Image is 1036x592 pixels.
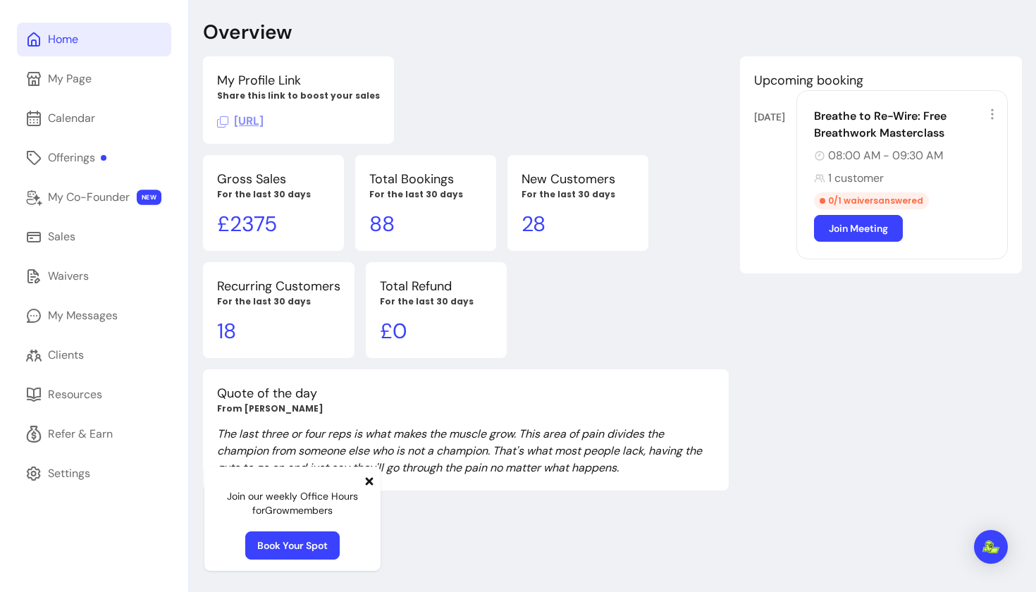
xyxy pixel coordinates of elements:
a: Resources [17,378,171,412]
p: Gross Sales [217,169,330,189]
a: Sales [17,220,171,254]
p: Join our weekly Office Hours for Grow members [216,489,369,517]
div: Offerings [48,149,106,166]
span: NEW [137,190,161,205]
p: 88 [369,211,482,237]
p: 18 [217,319,340,344]
div: Clients [48,347,84,364]
p: £ 2375 [217,211,330,237]
div: Resources [48,386,102,403]
p: For the last 30 days [217,296,340,307]
p: Share this link to boost your sales [217,90,380,101]
p: Recurring Customers [217,276,340,296]
a: My Messages [17,299,171,333]
a: Refer & Earn [17,417,171,451]
p: Overview [203,20,292,45]
p: Quote of the day [217,383,715,403]
a: Calendar [17,101,171,135]
div: [DATE] [754,110,796,124]
div: My Page [48,70,92,87]
div: Settings [48,465,90,482]
p: For the last 30 days [369,189,482,200]
div: 08:00 AM - 09:30 AM [814,147,999,164]
div: My Co-Founder [48,189,130,206]
a: Join Meeting [814,215,903,242]
a: My Co-Founder NEW [17,180,171,214]
div: 1 customer [814,170,999,187]
p: My Profile Link [217,70,380,90]
div: 0 / 1 waivers answered [814,192,929,209]
div: My Messages [48,307,118,324]
span: Click to copy [217,113,264,128]
div: Refer & Earn [48,426,113,443]
div: Open Intercom Messenger [974,530,1008,564]
div: Waivers [48,268,89,285]
p: £ 0 [380,319,493,344]
p: From [PERSON_NAME] [217,403,715,414]
p: Upcoming booking [754,70,1008,90]
a: Clients [17,338,171,372]
a: Waivers [17,259,171,293]
a: Home [17,23,171,56]
p: For the last 30 days [217,189,330,200]
p: Total Bookings [369,169,482,189]
p: New Customers [522,169,634,189]
div: Breathe to Re-Wire: Free Breathwork Masterclass [814,108,999,142]
p: Total Refund [380,276,493,296]
a: Offerings [17,141,171,175]
p: The last three or four reps is what makes the muscle grow. This area of pain divides the champion... [217,426,715,476]
div: Sales [48,228,75,245]
p: For the last 30 days [522,189,634,200]
a: My Page [17,62,171,96]
p: 28 [522,211,634,237]
p: For the last 30 days [380,296,493,307]
a: Settings [17,457,171,491]
a: Book Your Spot [245,531,340,560]
div: Home [48,31,78,48]
div: Calendar [48,110,95,127]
